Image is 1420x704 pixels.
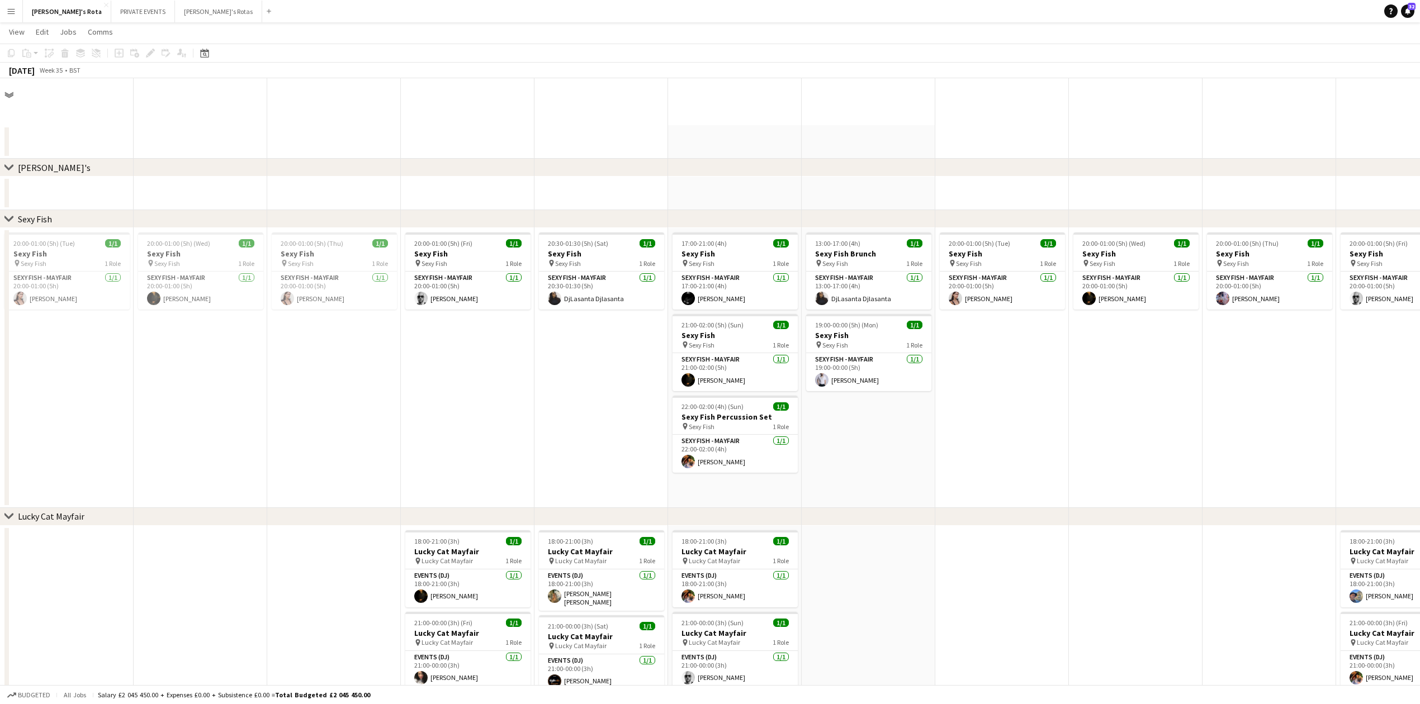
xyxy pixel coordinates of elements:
div: BST [69,66,81,74]
h3: Lucky Cat Mayfair [539,631,664,641]
span: 1/1 [372,239,388,248]
h3: Sexy Fish [539,249,664,259]
app-card-role: Events (DJ)1/121:00-00:00 (3h)[PERSON_NAME] [539,654,664,692]
span: 1/1 [1308,239,1323,248]
span: 1/1 [506,239,522,248]
span: 21:00-00:00 (3h) (Fri) [1350,619,1408,627]
span: 1 Role [505,556,522,565]
app-card-role: SEXY FISH - MAYFAIR1/120:00-01:00 (5h)[PERSON_NAME] [4,272,130,310]
h3: Lucky Cat Mayfair [405,628,531,638]
app-job-card: 21:00-00:00 (3h) (Sat)1/1Lucky Cat Mayfair Lucky Cat Mayfair1 RoleEvents (DJ)1/121:00-00:00 (3h)[... [539,615,664,692]
span: Sexy Fish [822,259,848,268]
h3: Sexy Fish [4,249,130,259]
span: Sexy Fish [1223,259,1249,268]
app-job-card: 20:00-01:00 (5h) (Thu)1/1Sexy Fish Sexy Fish1 RoleSEXY FISH - MAYFAIR1/120:00-01:00 (5h)[PERSON_N... [1207,232,1332,310]
span: 21:00-00:00 (3h) (Fri) [414,619,472,627]
app-job-card: 18:00-21:00 (3h)1/1Lucky Cat Mayfair Lucky Cat Mayfair1 RoleEvents (DJ)1/118:00-21:00 (3h)[PERSON... [405,530,531,607]
span: 19:00-00:00 (5h) (Mon) [815,321,878,329]
span: 20:00-01:00 (5h) (Tue) [13,239,75,248]
span: 1 Role [1307,259,1323,268]
span: Sexy Fish [689,341,714,349]
span: 13:00-17:00 (4h) [815,239,860,248]
app-job-card: 20:00-01:00 (5h) (Tue)1/1Sexy Fish Sexy Fish1 RoleSEXY FISH - MAYFAIR1/120:00-01:00 (5h)[PERSON_N... [940,232,1065,310]
span: 1 Role [505,259,522,268]
h3: Sexy Fish [272,249,397,259]
app-card-role: SEXY FISH - MAYFAIR1/120:00-01:00 (5h)[PERSON_NAME] [405,272,531,310]
span: Lucky Cat Mayfair [689,556,740,565]
app-job-card: 21:00-00:00 (3h) (Fri)1/1Lucky Cat Mayfair Lucky Cat Mayfair1 RoleEvents (DJ)1/121:00-00:00 (3h)[... [405,612,531,689]
div: 20:00-01:00 (5h) (Fri)1/1Sexy Fish Sexy Fish1 RoleSEXY FISH - MAYFAIR1/120:00-01:00 (5h)[PERSON_N... [405,232,531,310]
app-job-card: 21:00-02:00 (5h) (Sun)1/1Sexy Fish Sexy Fish1 RoleSEXY FISH - MAYFAIR1/121:00-02:00 (5h)[PERSON_N... [673,314,798,391]
span: 1/1 [1040,239,1056,248]
app-card-role: SEXY FISH - MAYFAIR1/120:00-01:00 (5h)[PERSON_NAME] [940,272,1065,310]
span: Sexy Fish [956,259,982,268]
span: 22:00-02:00 (4h) (Sun) [681,402,744,411]
span: 1/1 [773,321,789,329]
app-card-role: SEXY FISH - MAYFAIR1/120:00-01:00 (5h)[PERSON_NAME] [1073,272,1199,310]
span: 1 Role [105,259,121,268]
app-card-role: Events (DJ)1/118:00-21:00 (3h)[PERSON_NAME] [PERSON_NAME] [539,569,664,611]
button: Budgeted [6,689,52,701]
span: 1 Role [773,638,789,646]
span: 1/1 [506,619,522,627]
a: View [4,25,29,39]
h3: Sexy Fish [1207,249,1332,259]
a: 32 [1401,4,1414,18]
span: 1 Role [773,259,789,268]
div: [PERSON_NAME]'s [18,162,91,173]
app-card-role: SEXY FISH - MAYFAIR1/119:00-00:00 (5h)[PERSON_NAME] [806,353,931,391]
app-card-role: Events (DJ)1/121:00-00:00 (3h)[PERSON_NAME] [673,651,798,689]
span: Sexy Fish [154,259,180,268]
span: 1/1 [640,622,655,630]
span: 21:00-00:00 (3h) (Sat) [548,622,608,630]
span: Lucky Cat Mayfair [422,556,473,565]
span: View [9,27,25,37]
h3: Lucky Cat Mayfair [405,546,531,556]
app-job-card: 20:00-01:00 (5h) (Tue)1/1Sexy Fish Sexy Fish1 RoleSEXY FISH - MAYFAIR1/120:00-01:00 (5h)[PERSON_N... [4,232,130,310]
span: Edit [36,27,49,37]
div: 18:00-21:00 (3h)1/1Lucky Cat Mayfair Lucky Cat Mayfair1 RoleEvents (DJ)1/118:00-21:00 (3h)[PERSON... [539,530,664,611]
span: Total Budgeted £2 045 450.00 [275,691,370,699]
span: 20:00-01:00 (5h) (Thu) [1216,239,1279,248]
span: 18:00-21:00 (3h) [1350,537,1395,545]
app-card-role: SEXY FISH - MAYFAIR1/122:00-02:00 (4h)[PERSON_NAME] [673,435,798,473]
span: Lucky Cat Mayfair [1357,556,1408,565]
app-card-role: SEXY FISH - MAYFAIR1/121:00-02:00 (5h)[PERSON_NAME] [673,353,798,391]
h3: Sexy Fish [673,249,798,259]
div: Lucky Cat Mayfair [18,511,84,522]
span: 1 Role [906,259,922,268]
span: 21:00-00:00 (3h) (Sun) [681,619,744,627]
span: All jobs [61,691,88,699]
span: 18:00-21:00 (3h) [548,537,593,545]
span: 20:00-01:00 (5h) (Fri) [1350,239,1408,248]
button: [PERSON_NAME]'s Rotas [175,1,262,22]
h3: Lucky Cat Mayfair [539,546,664,556]
span: Lucky Cat Mayfair [422,638,473,646]
span: 1 Role [505,638,522,646]
span: Sexy Fish [1090,259,1115,268]
span: 21:00-02:00 (5h) (Sun) [681,321,744,329]
span: Comms [88,27,113,37]
span: 1 Role [639,641,655,650]
h3: Sexy Fish Percussion Set [673,412,798,422]
h3: Sexy Fish [405,249,531,259]
app-job-card: 13:00-17:00 (4h)1/1Sexy Fish Brunch Sexy Fish1 RoleSEXY FISH - MAYFAIR1/113:00-17:00 (4h)DjLasant... [806,232,931,310]
app-job-card: 20:00-01:00 (5h) (Wed)1/1Sexy Fish Sexy Fish1 RoleSEXY FISH - MAYFAIR1/120:00-01:00 (5h)[PERSON_N... [138,232,263,310]
app-job-card: 20:00-01:00 (5h) (Wed)1/1Sexy Fish Sexy Fish1 RoleSEXY FISH - MAYFAIR1/120:00-01:00 (5h)[PERSON_N... [1073,232,1199,310]
app-card-role: SEXY FISH - MAYFAIR1/120:00-01:00 (5h)[PERSON_NAME] [272,272,397,310]
span: 1/1 [239,239,254,248]
span: 1/1 [907,321,922,329]
span: 20:00-01:00 (5h) (Wed) [147,239,210,248]
span: 20:30-01:30 (5h) (Sat) [548,239,608,248]
h3: Sexy Fish [138,249,263,259]
app-job-card: 20:30-01:30 (5h) (Sat)1/1Sexy Fish Sexy Fish1 RoleSEXY FISH - MAYFAIR1/120:30-01:30 (5h)DjLasanta... [539,232,664,310]
h3: Sexy Fish [806,330,931,340]
span: Week 35 [37,66,65,74]
div: 19:00-00:00 (5h) (Mon)1/1Sexy Fish Sexy Fish1 RoleSEXY FISH - MAYFAIR1/119:00-00:00 (5h)[PERSON_N... [806,314,931,391]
